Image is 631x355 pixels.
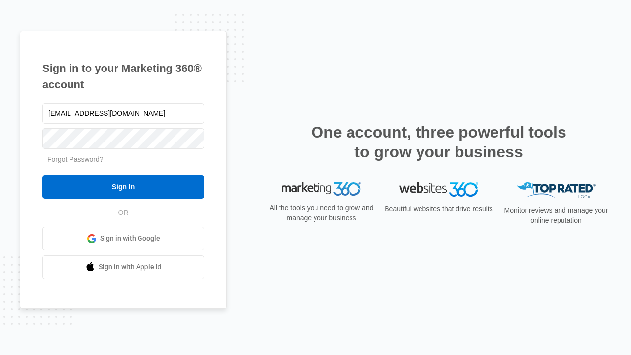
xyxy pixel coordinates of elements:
[42,227,204,250] a: Sign in with Google
[399,182,478,197] img: Websites 360
[99,262,162,272] span: Sign in with Apple Id
[517,182,596,199] img: Top Rated Local
[501,205,611,226] p: Monitor reviews and manage your online reputation
[42,60,204,93] h1: Sign in to your Marketing 360® account
[42,255,204,279] a: Sign in with Apple Id
[42,103,204,124] input: Email
[282,182,361,196] img: Marketing 360
[111,208,136,218] span: OR
[308,122,569,162] h2: One account, three powerful tools to grow your business
[100,233,160,244] span: Sign in with Google
[42,175,204,199] input: Sign In
[266,203,377,223] p: All the tools you need to grow and manage your business
[384,204,494,214] p: Beautiful websites that drive results
[47,155,104,163] a: Forgot Password?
